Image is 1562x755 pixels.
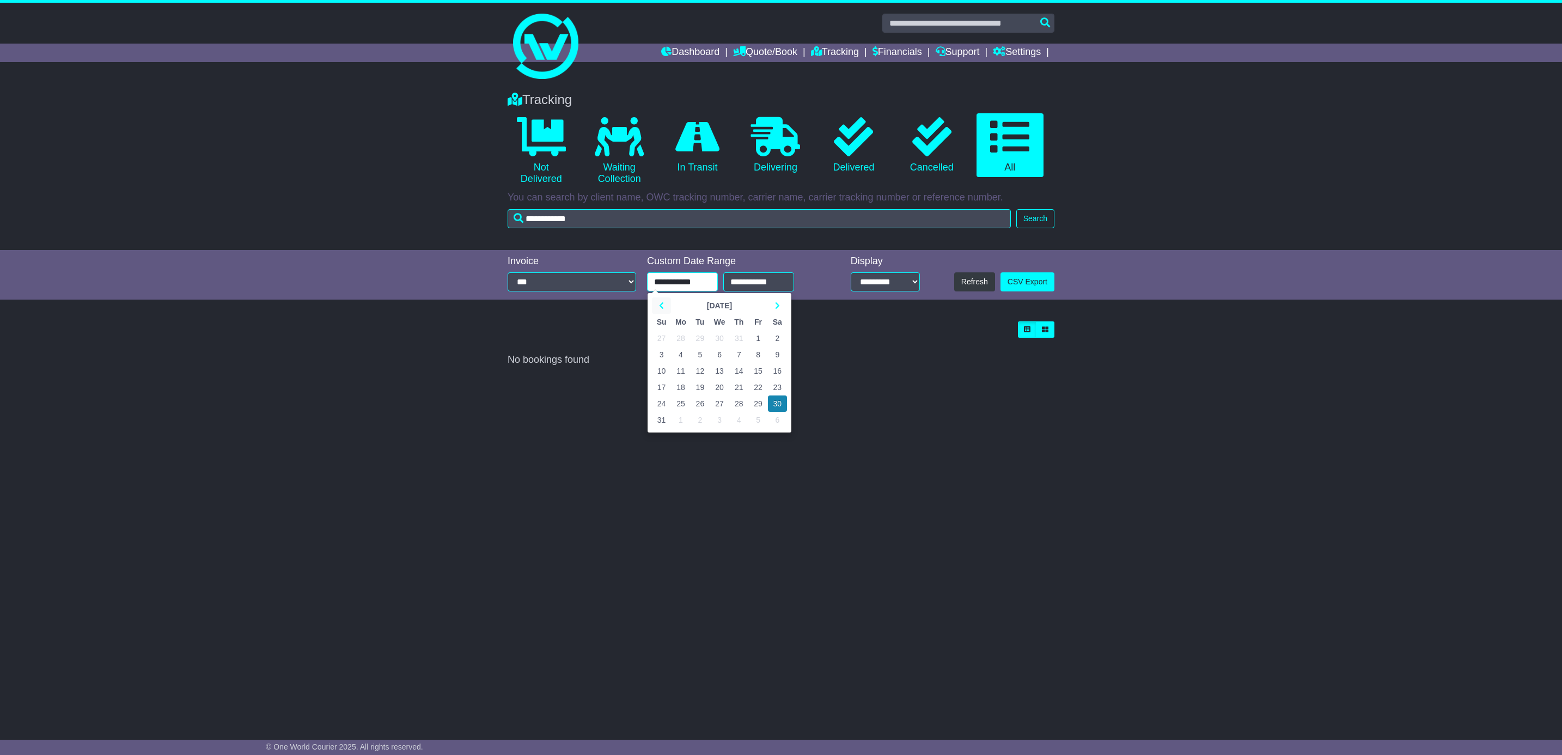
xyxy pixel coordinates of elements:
[1000,272,1054,291] a: CSV Export
[671,379,691,395] td: 18
[652,330,671,346] td: 27
[661,44,719,62] a: Dashboard
[710,379,729,395] td: 20
[872,44,922,62] a: Financials
[729,363,748,379] td: 14
[691,346,710,363] td: 5
[710,314,729,330] th: We
[671,395,691,412] td: 25
[691,379,710,395] td: 19
[671,297,767,314] th: Select Month
[977,113,1044,178] a: All
[691,363,710,379] td: 12
[748,395,767,412] td: 29
[993,44,1041,62] a: Settings
[652,363,671,379] td: 10
[647,255,822,267] div: Custom Date Range
[671,314,691,330] th: Mo
[691,412,710,428] td: 2
[811,44,859,62] a: Tracking
[768,379,787,395] td: 23
[729,330,748,346] td: 31
[748,314,767,330] th: Fr
[820,113,887,178] a: Delivered
[768,395,787,412] td: 30
[508,192,1054,204] p: You can search by client name, OWC tracking number, carrier name, carrier tracking number or refe...
[691,395,710,412] td: 26
[671,346,691,363] td: 4
[936,44,980,62] a: Support
[768,330,787,346] td: 2
[768,346,787,363] td: 9
[710,330,729,346] td: 30
[768,412,787,428] td: 6
[671,412,691,428] td: 1
[671,330,691,346] td: 28
[508,113,575,189] a: Not Delivered
[691,314,710,330] th: Tu
[729,314,748,330] th: Th
[1016,209,1054,228] button: Search
[742,113,809,178] a: Delivering
[664,113,731,178] a: In Transit
[851,255,920,267] div: Display
[729,395,748,412] td: 28
[748,330,767,346] td: 1
[748,412,767,428] td: 5
[710,346,729,363] td: 6
[585,113,652,189] a: Waiting Collection
[729,412,748,428] td: 4
[768,314,787,330] th: Sa
[768,363,787,379] td: 16
[748,346,767,363] td: 8
[748,379,767,395] td: 22
[954,272,995,291] button: Refresh
[671,363,691,379] td: 11
[508,255,636,267] div: Invoice
[508,354,1054,366] div: No bookings found
[652,379,671,395] td: 17
[652,412,671,428] td: 31
[898,113,965,178] a: Cancelled
[502,92,1060,108] div: Tracking
[748,363,767,379] td: 15
[729,379,748,395] td: 21
[729,346,748,363] td: 7
[710,395,729,412] td: 27
[733,44,797,62] a: Quote/Book
[710,363,729,379] td: 13
[266,742,423,751] span: © One World Courier 2025. All rights reserved.
[691,330,710,346] td: 29
[652,314,671,330] th: Su
[710,412,729,428] td: 3
[652,395,671,412] td: 24
[652,346,671,363] td: 3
